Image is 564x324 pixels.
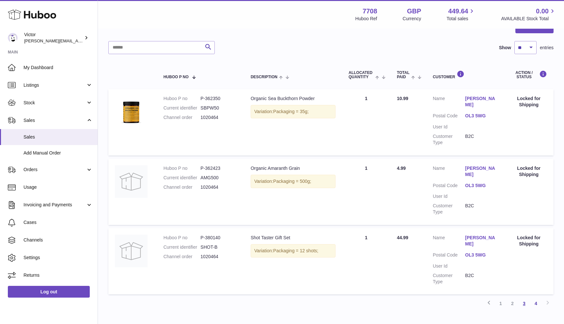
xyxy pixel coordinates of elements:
[164,105,201,111] dt: Current identifier
[465,96,497,108] a: [PERSON_NAME]
[23,202,86,208] span: Invoicing and Payments
[448,7,468,16] span: 449.64
[349,71,374,79] span: ALLOCATED Quantity
[355,16,377,22] div: Huboo Ref
[164,184,201,190] dt: Channel order
[23,219,93,226] span: Cases
[200,254,238,260] dd: 1020464
[23,100,86,106] span: Stock
[23,134,93,140] span: Sales
[23,167,86,173] span: Orders
[24,32,83,44] div: Victor
[200,184,238,190] dd: 1020464
[200,165,238,171] dd: P-362423
[164,175,201,181] dt: Current identifier
[433,133,465,146] dt: Customer Type
[495,298,507,309] a: 1
[273,248,318,253] span: Packaging = 12 shots;
[200,96,238,102] dd: P-362350
[510,96,547,108] div: Locked for Shipping
[342,159,390,225] td: 1
[200,244,238,250] dd: SHOT-B
[501,16,556,22] span: AVAILABLE Stock Total
[433,235,465,249] dt: Name
[510,165,547,178] div: Locked for Shipping
[200,105,238,111] dd: SBPW50
[540,45,554,51] span: entries
[342,228,390,294] td: 1
[8,33,18,43] img: victor@erbology.co
[164,235,201,241] dt: Huboo P no
[164,96,201,102] dt: Huboo P no
[363,7,377,16] strong: 7708
[499,45,511,51] label: Show
[465,133,497,146] dd: B2C
[200,114,238,121] dd: 1020464
[23,150,93,156] span: Add Manual Order
[8,286,90,298] a: Log out
[342,89,390,155] td: 1
[23,117,86,124] span: Sales
[510,70,547,79] div: Action / Status
[465,272,497,285] dd: B2C
[251,244,336,258] div: Variation:
[397,166,406,171] span: 4.99
[397,96,408,101] span: 10.99
[407,7,421,16] strong: GBP
[433,252,465,260] dt: Postal Code
[536,7,549,16] span: 0.00
[115,235,148,267] img: no-photo.jpg
[115,165,148,198] img: no-photo.jpg
[433,193,465,199] dt: User Id
[23,237,93,243] span: Channels
[251,235,336,241] div: Shot Taster Gift Set
[251,105,336,118] div: Variation:
[403,16,421,22] div: Currency
[518,298,530,309] a: 3
[433,124,465,130] dt: User Id
[164,114,201,121] dt: Channel order
[23,272,93,278] span: Returns
[164,244,201,250] dt: Current identifier
[465,252,497,258] a: OL3 5WG
[23,184,93,190] span: Usage
[465,165,497,178] a: [PERSON_NAME]
[507,298,518,309] a: 2
[397,71,410,79] span: Total paid
[164,75,189,79] span: Huboo P no
[433,203,465,215] dt: Customer Type
[251,96,336,102] div: Organic Sea Buckthorn Powder
[501,7,556,22] a: 0.00 AVAILABLE Stock Total
[24,38,131,43] span: [PERSON_NAME][EMAIL_ADDRESS][DOMAIN_NAME]
[465,203,497,215] dd: B2C
[251,175,336,188] div: Variation:
[23,255,93,261] span: Settings
[465,183,497,189] a: OL3 5WG
[465,235,497,247] a: [PERSON_NAME]
[446,7,476,22] a: 449.64 Total sales
[397,235,408,240] span: 44.99
[23,65,93,71] span: My Dashboard
[200,175,238,181] dd: AMG500
[251,75,277,79] span: Description
[115,96,148,128] img: 77081700557689.jpg
[164,254,201,260] dt: Channel order
[433,96,465,110] dt: Name
[433,113,465,121] dt: Postal Code
[510,235,547,247] div: Locked for Shipping
[433,272,465,285] dt: Customer Type
[273,179,311,184] span: Packaging = 500g;
[465,113,497,119] a: OL3 5WG
[164,165,201,171] dt: Huboo P no
[433,70,497,79] div: Customer
[446,16,476,22] span: Total sales
[251,165,336,171] div: Organic Amaranth Grain
[23,82,86,88] span: Listings
[433,165,465,179] dt: Name
[433,263,465,269] dt: User Id
[200,235,238,241] dd: P-380140
[433,183,465,190] dt: Postal Code
[530,298,542,309] a: 4
[273,109,309,114] span: Packaging = 35g;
